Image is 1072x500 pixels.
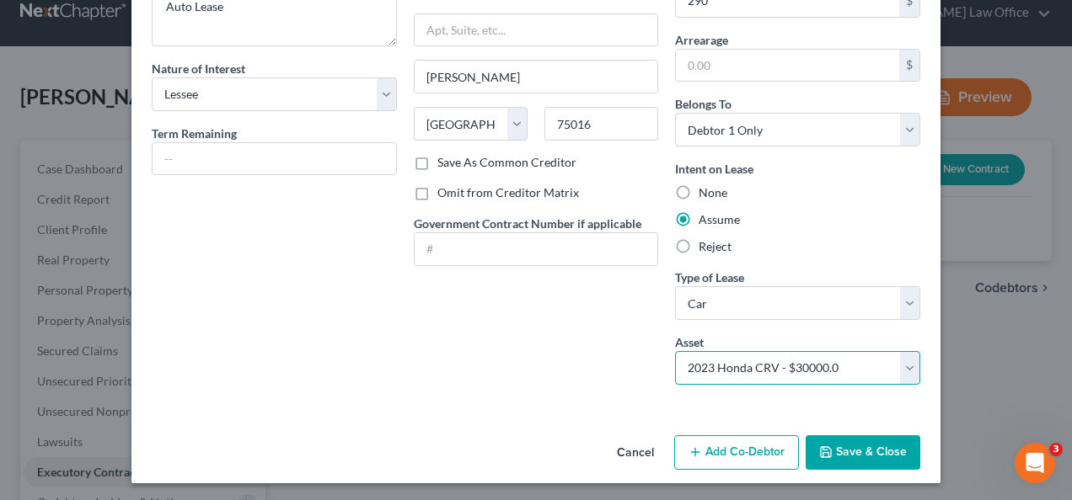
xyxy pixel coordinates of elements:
span: Type of Lease [675,270,744,285]
div: $ [899,50,919,82]
label: Reject [699,238,732,255]
label: Term Remaining [152,125,237,142]
label: Save As Common Creditor [437,154,576,171]
label: Intent on Lease [675,160,753,178]
iframe: Intercom live chat [1015,443,1055,483]
input: Enter city... [415,61,658,93]
button: Add Co-Debtor [674,435,799,471]
input: Apt, Suite, etc... [415,14,658,46]
label: Assume [699,211,740,228]
button: Save & Close [806,435,920,471]
span: Belongs To [675,97,732,111]
input: 0.00 [676,50,899,82]
input: # [415,233,658,265]
span: 3 [1049,443,1063,456]
label: Omit from Creditor Matrix [437,184,579,201]
label: Nature of Interest [152,60,245,77]
label: None [699,184,727,201]
label: Asset [675,333,704,351]
label: Government Contract Number if applicable [414,215,641,232]
input: -- [153,143,396,175]
label: Arrearage [675,31,728,49]
input: Enter zip.. [544,107,658,141]
button: Cancel [603,437,667,471]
